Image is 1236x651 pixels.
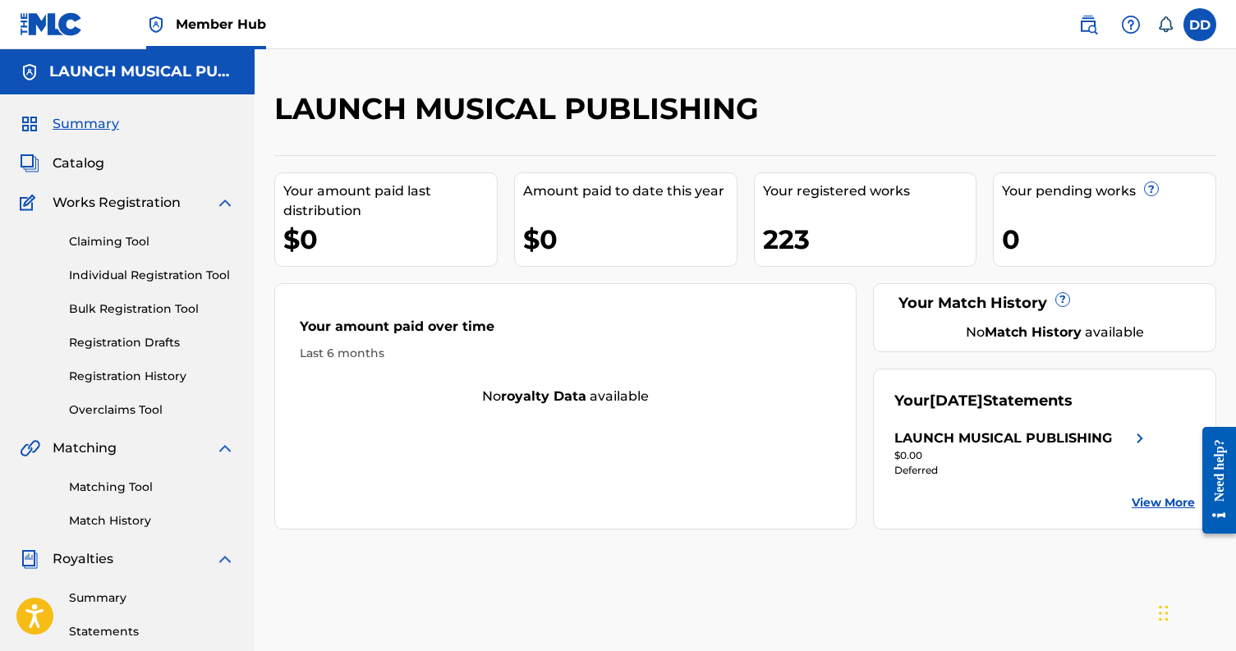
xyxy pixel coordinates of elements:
div: Amount paid to date this year [523,181,737,201]
div: $0 [523,221,737,258]
a: Matching Tool [69,479,235,496]
a: Registration History [69,368,235,385]
div: Your amount paid over time [300,317,831,345]
div: Your amount paid last distribution [283,181,497,221]
h5: LAUNCH MUSICAL PUBLISHING [49,62,235,81]
div: Your Statements [894,390,1073,412]
span: [DATE] [930,392,983,410]
img: Works Registration [20,193,41,213]
img: Royalties [20,549,39,569]
div: User Menu [1183,8,1216,41]
div: LAUNCH MUSICAL PUBLISHING [894,429,1112,448]
img: Top Rightsholder [146,15,166,34]
span: Royalties [53,549,113,569]
img: Catalog [20,154,39,173]
div: 0 [1002,221,1215,258]
a: Claiming Tool [69,233,235,250]
span: ? [1056,293,1069,306]
a: Statements [69,623,235,640]
div: Your pending works [1002,181,1215,201]
img: search [1078,15,1098,34]
span: Member Hub [176,15,266,34]
img: expand [215,193,235,213]
img: Summary [20,114,39,134]
a: Summary [69,589,235,607]
a: SummarySummary [20,114,119,134]
div: Your Match History [894,292,1195,314]
iframe: Resource Center [1190,415,1236,547]
div: Your registered works [763,181,976,201]
div: Notifications [1157,16,1174,33]
iframe: Chat Widget [1154,572,1236,651]
a: CatalogCatalog [20,154,104,173]
div: No available [915,323,1195,342]
a: LAUNCH MUSICAL PUBLISHINGright chevron icon$0.00Deferred [894,429,1150,478]
div: 223 [763,221,976,258]
div: $0.00 [894,448,1150,463]
div: Arrastrar [1159,589,1169,638]
div: Help [1114,8,1147,41]
h2: LAUNCH MUSICAL PUBLISHING [274,90,767,127]
div: Deferred [894,463,1150,478]
a: Public Search [1072,8,1105,41]
a: Overclaims Tool [69,401,235,419]
a: View More [1132,494,1195,511]
img: expand [215,438,235,458]
a: Individual Registration Tool [69,267,235,284]
div: $0 [283,221,497,258]
div: Last 6 months [300,345,831,362]
a: Registration Drafts [69,334,235,351]
span: Catalog [53,154,104,173]
img: expand [215,549,235,569]
span: ? [1145,182,1158,195]
div: Widget de chat [1154,572,1236,651]
img: help [1121,15,1141,34]
img: Matching [20,438,40,458]
strong: Match History [985,324,1082,340]
div: No available [275,387,856,406]
img: Accounts [20,62,39,82]
a: Bulk Registration Tool [69,300,235,318]
strong: royalty data [501,388,586,404]
img: right chevron icon [1130,429,1150,448]
span: Works Registration [53,193,181,213]
a: Match History [69,512,235,530]
img: MLC Logo [20,12,83,36]
span: Summary [53,114,119,134]
span: Matching [53,438,117,458]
